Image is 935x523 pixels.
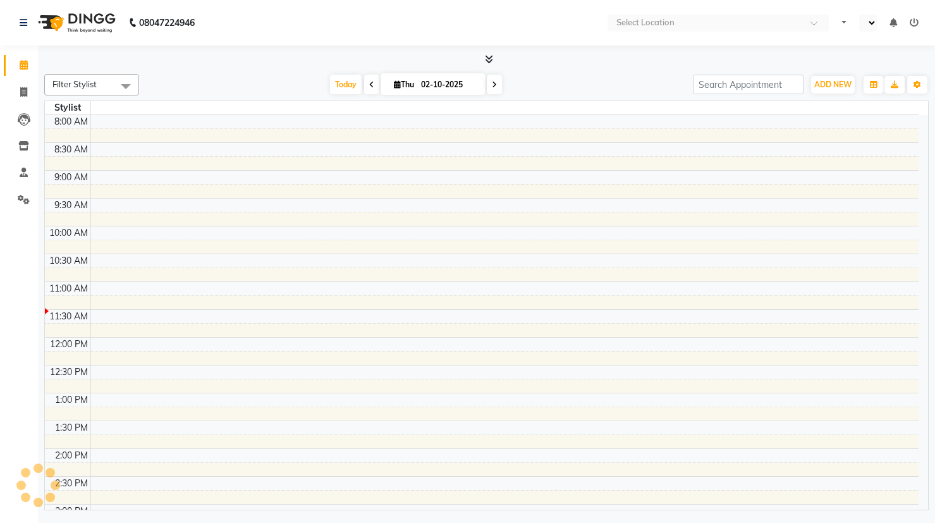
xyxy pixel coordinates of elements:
div: 12:00 PM [47,338,90,351]
div: Select Location [616,16,675,29]
div: 1:00 PM [52,393,90,407]
div: 11:00 AM [47,282,90,295]
b: 08047224946 [139,5,195,40]
button: ADD NEW [811,76,855,94]
div: 12:30 PM [47,366,90,379]
input: 2025-10-02 [417,75,480,94]
div: 9:00 AM [52,171,90,184]
div: 1:30 PM [52,421,90,434]
div: 10:00 AM [47,226,90,240]
div: 2:30 PM [52,477,90,490]
div: Stylist [45,101,90,114]
div: 11:30 AM [47,310,90,323]
span: Today [330,75,362,94]
div: 8:30 AM [52,143,90,156]
input: Search Appointment [693,75,804,94]
div: 9:30 AM [52,199,90,212]
span: Thu [391,80,417,89]
div: 2:00 PM [52,449,90,462]
img: logo [32,5,119,40]
div: 3:00 PM [52,505,90,518]
span: ADD NEW [814,80,852,89]
div: 8:00 AM [52,115,90,128]
span: Filter Stylist [52,79,97,89]
div: 10:30 AM [47,254,90,268]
